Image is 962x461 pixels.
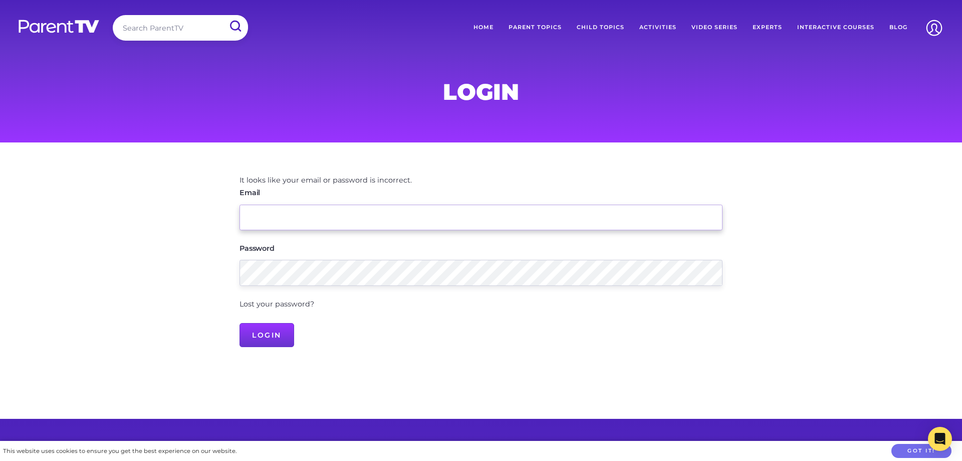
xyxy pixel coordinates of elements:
[3,446,236,456] div: This website uses cookies to ensure you get the best experience on our website.
[222,15,248,38] input: Submit
[466,15,501,40] a: Home
[239,189,260,196] label: Email
[790,15,882,40] a: Interactive Courses
[113,15,248,41] input: Search ParentTV
[745,15,790,40] a: Experts
[239,323,294,347] input: Login
[684,15,745,40] a: Video Series
[891,444,951,458] button: Got it!
[239,82,723,102] h1: Login
[632,15,684,40] a: Activities
[18,19,100,34] img: parenttv-logo-white.4c85aaf.svg
[239,299,314,309] a: Lost your password?
[882,15,915,40] a: Blog
[239,174,723,187] div: It looks like your email or password is incorrect.
[928,427,952,451] div: Open Intercom Messenger
[501,15,569,40] a: Parent Topics
[239,245,275,252] label: Password
[921,15,947,41] img: Account
[569,15,632,40] a: Child Topics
